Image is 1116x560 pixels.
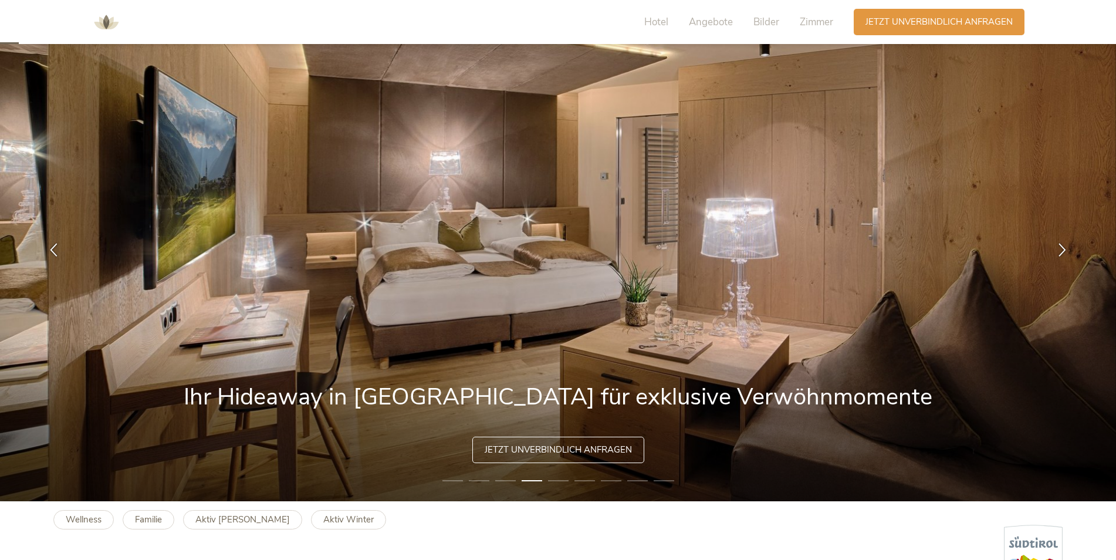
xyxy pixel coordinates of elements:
[89,5,124,40] img: AMONTI & LUNARIS Wellnessresort
[66,514,102,525] b: Wellness
[644,15,668,29] span: Hotel
[753,15,779,29] span: Bilder
[311,510,386,529] a: Aktiv Winter
[183,510,302,529] a: Aktiv [PERSON_NAME]
[135,514,162,525] b: Familie
[323,514,374,525] b: Aktiv Winter
[195,514,290,525] b: Aktiv [PERSON_NAME]
[485,444,632,456] span: Jetzt unverbindlich anfragen
[53,510,114,529] a: Wellness
[89,18,124,26] a: AMONTI & LUNARIS Wellnessresort
[689,15,733,29] span: Angebote
[800,15,833,29] span: Zimmer
[123,510,174,529] a: Familie
[865,16,1013,28] span: Jetzt unverbindlich anfragen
